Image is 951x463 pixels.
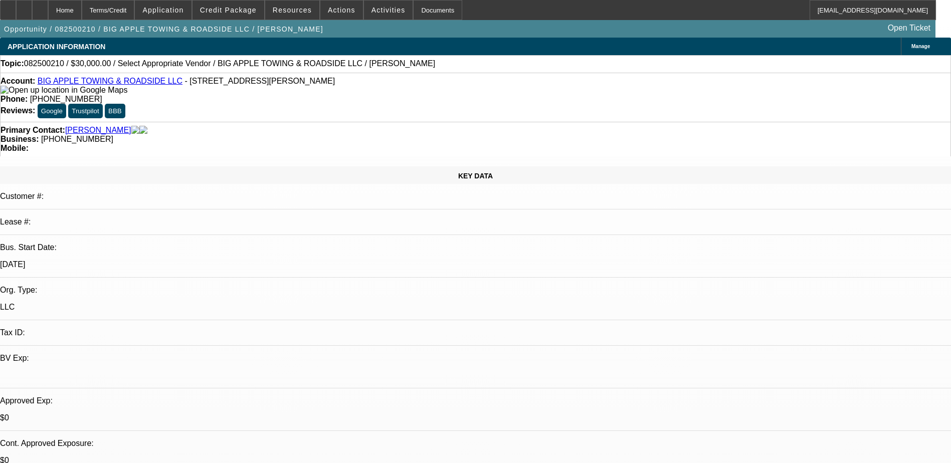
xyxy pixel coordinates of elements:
[1,106,35,115] strong: Reviews:
[1,86,127,94] a: View Google Maps
[364,1,413,20] button: Activities
[38,104,66,118] button: Google
[4,25,323,33] span: Opportunity / 082500210 / BIG APPLE TOWING & ROADSIDE LLC / [PERSON_NAME]
[185,77,335,85] span: - [STREET_ADDRESS][PERSON_NAME]
[24,59,435,68] span: 082500210 / $30,000.00 / Select Appropriate Vendor / BIG APPLE TOWING & ROADSIDE LLC / [PERSON_NAME]
[273,6,312,14] span: Resources
[911,44,930,49] span: Manage
[1,135,39,143] strong: Business:
[65,126,131,135] a: [PERSON_NAME]
[320,1,363,20] button: Actions
[30,95,102,103] span: [PHONE_NUMBER]
[41,135,113,143] span: [PHONE_NUMBER]
[328,6,355,14] span: Actions
[1,86,127,95] img: Open up location in Google Maps
[1,144,29,152] strong: Mobile:
[265,1,319,20] button: Resources
[1,77,35,85] strong: Account:
[135,1,191,20] button: Application
[1,59,24,68] strong: Topic:
[884,20,934,37] a: Open Ticket
[193,1,264,20] button: Credit Package
[371,6,406,14] span: Activities
[142,6,183,14] span: Application
[200,6,257,14] span: Credit Package
[105,104,125,118] button: BBB
[38,77,182,85] a: BIG APPLE TOWING & ROADSIDE LLC
[1,126,65,135] strong: Primary Contact:
[139,126,147,135] img: linkedin-icon.png
[131,126,139,135] img: facebook-icon.png
[458,172,493,180] span: KEY DATA
[8,43,105,51] span: APPLICATION INFORMATION
[68,104,102,118] button: Trustpilot
[1,95,28,103] strong: Phone:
